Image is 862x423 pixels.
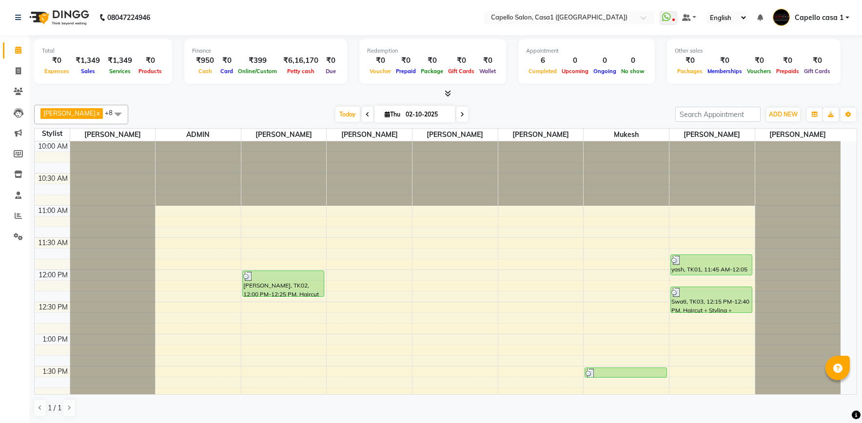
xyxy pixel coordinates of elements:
div: ₹0 [367,55,393,66]
div: Stylist [35,129,70,139]
div: 12:30 PM [37,302,70,312]
div: ₹0 [218,55,235,66]
div: ₹0 [802,55,833,66]
div: Redemption [367,47,498,55]
div: ₹0 [42,55,72,66]
div: ₹0 [446,55,477,66]
span: +8 [105,109,120,116]
span: Today [335,107,360,122]
span: Mukesh [584,129,669,141]
div: ₹6,16,170 [279,55,322,66]
div: Appointment [526,47,647,55]
span: Expenses [42,68,72,75]
span: Online/Custom [235,68,279,75]
span: Gift Cards [802,68,833,75]
span: Ongoing [591,68,619,75]
div: 0 [559,55,591,66]
div: ₹0 [705,55,744,66]
span: Packages [675,68,705,75]
iframe: chat widget [821,384,852,413]
span: Products [136,68,164,75]
div: 1:30 PM [40,366,70,377]
span: [PERSON_NAME] [412,129,498,141]
div: [PERSON_NAME], TK02, 12:00 PM-12:25 PM, Haircut (F) [243,271,324,296]
span: No show [619,68,647,75]
span: [PERSON_NAME] [70,129,156,141]
div: 11:00 AM [36,206,70,216]
span: Prepaid [393,68,418,75]
div: yash, TK01, 11:45 AM-12:05 PM, [DEMOGRAPHIC_DATA] Hair Cut [671,255,752,275]
div: ₹0 [322,55,339,66]
span: Voucher [367,68,393,75]
span: [PERSON_NAME] [327,129,412,141]
div: ₹0 [675,55,705,66]
div: ₹1,349 [104,55,136,66]
div: ₹1,349 [72,55,104,66]
span: Prepaids [774,68,802,75]
div: ₹399 [235,55,279,66]
span: Vouchers [744,68,774,75]
img: logo [25,4,92,31]
div: 0 [591,55,619,66]
input: 2025-10-02 [403,107,451,122]
input: Search Appointment [675,107,761,122]
div: Other sales [675,47,833,55]
div: 0 [619,55,647,66]
span: Services [107,68,133,75]
span: Petty cash [285,68,317,75]
div: ₹950 [192,55,218,66]
a: x [96,109,100,117]
div: 6 [526,55,559,66]
span: Card [218,68,235,75]
b: 08047224946 [107,4,150,31]
button: ADD NEW [766,108,800,121]
span: Package [418,68,446,75]
div: Total [42,47,164,55]
div: 10:00 AM [36,141,70,152]
div: prakash, TK04, 01:30 PM-01:40 PM, Eyebrows (M) [585,368,666,377]
span: Capello casa 1 [795,13,843,23]
div: Swati, TK03, 12:15 PM-12:40 PM, Haircut + Styling + Shampoo & Conditioner [671,287,752,312]
span: ADMIN [156,129,241,141]
span: Thu [382,111,403,118]
span: Memberships [705,68,744,75]
div: ₹0 [774,55,802,66]
span: Upcoming [559,68,591,75]
span: ADD NEW [769,111,798,118]
div: 11:30 AM [36,238,70,248]
span: [PERSON_NAME] [755,129,841,141]
span: Cash [196,68,215,75]
div: ₹0 [418,55,446,66]
span: [PERSON_NAME] [43,109,96,117]
div: ₹0 [744,55,774,66]
span: 1 / 1 [48,403,61,413]
span: Gift Cards [446,68,477,75]
div: Finance [192,47,339,55]
span: Sales [78,68,98,75]
span: Due [323,68,338,75]
div: ₹0 [136,55,164,66]
img: Capello casa 1 [773,9,790,26]
div: ₹0 [477,55,498,66]
span: Completed [526,68,559,75]
div: ₹0 [393,55,418,66]
span: [PERSON_NAME] [241,129,327,141]
span: [PERSON_NAME] [498,129,584,141]
div: 10:30 AM [36,173,70,184]
div: 12:00 PM [37,270,70,280]
span: Wallet [477,68,498,75]
div: 1:00 PM [40,334,70,345]
span: [PERSON_NAME] [669,129,755,141]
